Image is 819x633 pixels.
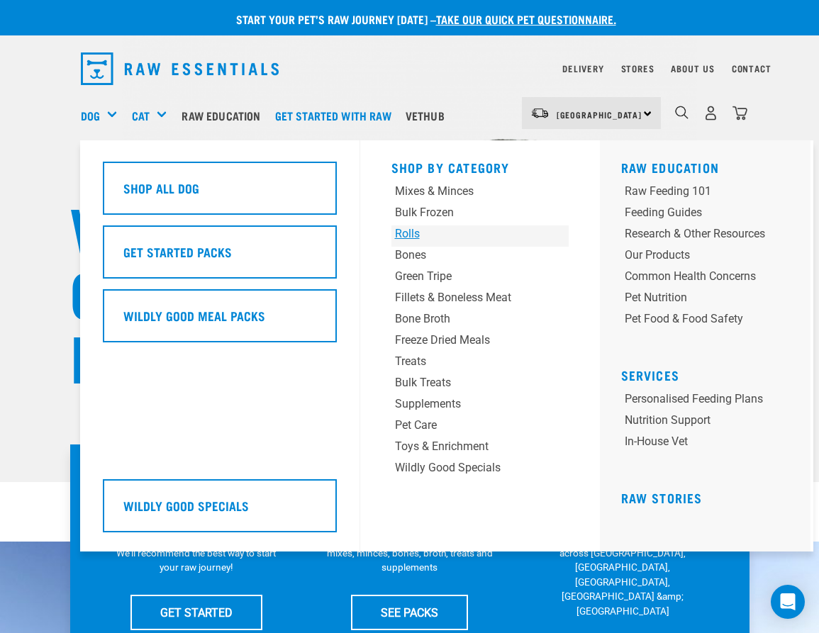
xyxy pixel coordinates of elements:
div: Our Products [625,247,765,264]
a: Wildly Good Specials [103,479,337,543]
a: Delivery [562,66,603,71]
h5: Services [621,368,799,379]
a: Stores [621,66,654,71]
a: Rolls [391,225,569,247]
div: Bulk Treats [395,374,535,391]
a: Cat [132,107,150,124]
a: GET STARTED [130,595,262,630]
div: Toys & Enrichment [395,438,535,455]
a: Vethub [402,87,455,144]
a: Nutrition Support [621,412,799,433]
a: Personalised Feeding Plans [621,391,799,412]
a: Wildly Good Meal Packs [103,289,337,353]
img: home-icon-1@2x.png [675,106,689,119]
div: Feeding Guides [625,204,765,221]
div: Research & Other Resources [625,225,765,242]
div: Wildly Good Specials [395,459,535,476]
span: [GEOGRAPHIC_DATA] [557,112,642,117]
a: Get Started Packs [103,225,337,289]
a: Fillets & Boneless Meat [391,289,569,310]
a: Toys & Enrichment [391,438,569,459]
a: Mixes & Minces [391,183,569,204]
div: Freeze Dried Meals [395,332,535,349]
img: van-moving.png [530,107,550,120]
a: Green Tripe [391,268,569,289]
a: Contact [732,66,771,71]
div: Pet Food & Food Safety [625,310,765,327]
h5: Wildly Good Specials [123,496,249,515]
a: Get started with Raw [272,87,402,144]
div: Pet Care [395,417,535,434]
a: Wildly Good Specials [391,459,569,481]
div: Common Health Concerns [625,268,765,285]
a: Raw Stories [621,494,703,501]
div: Raw Feeding 101 [625,183,765,200]
div: Supplements [395,396,535,413]
a: About Us [671,66,714,71]
h5: Shop All Dog [123,179,199,197]
a: Bulk Frozen [391,204,569,225]
h5: Shop By Category [391,160,569,172]
div: Rolls [395,225,535,242]
div: Open Intercom Messenger [771,585,805,619]
a: Feeding Guides [621,204,799,225]
nav: dropdown navigation [69,47,750,91]
div: Green Tripe [395,268,535,285]
h5: Wildly Good Meal Packs [123,306,265,325]
h5: Get Started Packs [123,242,232,261]
a: Freeze Dried Meals [391,332,569,353]
a: Research & Other Resources [621,225,799,247]
div: Pet Nutrition [625,289,765,306]
a: Bone Broth [391,310,569,332]
a: In-house vet [621,433,799,454]
a: Shop All Dog [103,162,337,225]
a: Supplements [391,396,569,417]
img: Raw Essentials Logo [81,52,279,85]
a: Bulk Treats [391,374,569,396]
div: Treats [395,353,535,370]
div: Bones [395,247,535,264]
a: Pet Nutrition [621,289,799,310]
a: Our Products [621,247,799,268]
a: Treats [391,353,569,374]
p: We have 17 stores specialising in raw pet food &amp; nutritional advice across [GEOGRAPHIC_DATA],... [540,517,706,618]
img: home-icon@2x.png [732,106,747,121]
a: Raw Feeding 101 [621,183,799,204]
a: SEE PACKS [351,595,468,630]
div: Mixes & Minces [395,183,535,200]
a: Pet Care [391,417,569,438]
div: Bulk Frozen [395,204,535,221]
a: Pet Food & Food Safety [621,310,799,332]
img: user.png [703,106,718,121]
div: Fillets & Boneless Meat [395,289,535,306]
a: Raw Education [621,164,720,171]
a: Raw Education [178,87,271,144]
a: take our quick pet questionnaire. [436,16,616,22]
a: Common Health Concerns [621,268,799,289]
a: Bones [391,247,569,268]
div: Bone Broth [395,310,535,327]
h1: WILDLY GOOD NUTRITION [69,195,353,386]
a: Dog [81,107,100,124]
